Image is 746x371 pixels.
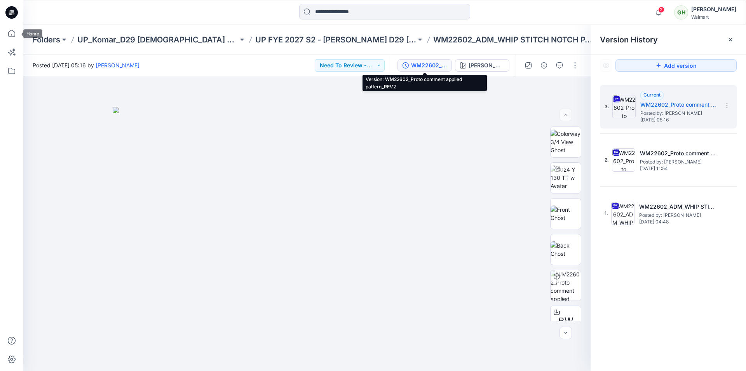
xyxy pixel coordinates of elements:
[538,59,550,72] button: Details
[643,92,661,98] span: Current
[33,61,139,69] span: Posted [DATE] 05:16 by
[551,241,581,258] img: Back Ghost
[469,61,504,70] div: [PERSON_NAME] BFC13-03
[615,59,737,72] button: Add version
[611,202,634,225] img: WM22602_ADM_WHIP STITCH NOTCH PJ_COLORWAY
[640,100,718,109] h5: WM22602_Proto comment applied pattern_REV2
[639,211,717,219] span: Posted by: Gayan Hettiarachchi
[640,149,718,158] h5: WM22602_Proto comment applied pattern_REV1
[640,158,718,166] span: Posted by: Gayan Hettiarachchi
[605,156,609,164] span: 2.
[33,34,60,45] a: Folders
[727,37,734,43] button: Close
[639,219,717,225] span: [DATE] 04:48
[433,34,594,45] p: WM22602_ADM_WHIP STITCH NOTCH PJ_COLORWAY
[605,103,609,110] span: 3.
[605,210,608,217] span: 1.
[600,59,612,72] button: Show Hidden Versions
[96,62,139,69] a: [PERSON_NAME]
[640,166,718,171] span: [DATE] 11:54
[411,61,447,70] div: WM22602_Proto comment applied pattern_REV2
[551,206,581,222] img: Front Ghost
[612,95,636,118] img: WM22602_Proto comment applied pattern_REV2
[674,5,688,19] div: GH
[397,59,452,72] button: WM22602_Proto comment applied pattern_REV2
[255,34,416,45] a: UP FYE 2027 S2 - [PERSON_NAME] D29 [DEMOGRAPHIC_DATA] Sleepwear
[77,34,238,45] a: UP_Komar_D29 [DEMOGRAPHIC_DATA] Sleep
[455,59,509,72] button: [PERSON_NAME] BFC13-03
[558,314,573,328] span: BW
[639,202,717,211] h5: WM22602_ADM_WHIP STITCH NOTCH PJ_COLORWAY
[691,5,736,14] div: [PERSON_NAME]
[691,14,736,20] div: Walmart
[658,7,664,13] span: 2
[640,109,718,117] span: Posted by: Gayan Hettiarachchi
[551,165,581,190] img: 2024 Y 130 TT w Avatar
[600,35,658,44] span: Version History
[551,270,581,301] img: WM22602_Proto comment applied pattern HEATHER WHEAT BFC13-03
[551,130,581,154] img: Colorway 3/4 View Ghost
[612,148,635,172] img: WM22602_Proto comment applied pattern_REV1
[640,117,718,123] span: [DATE] 05:16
